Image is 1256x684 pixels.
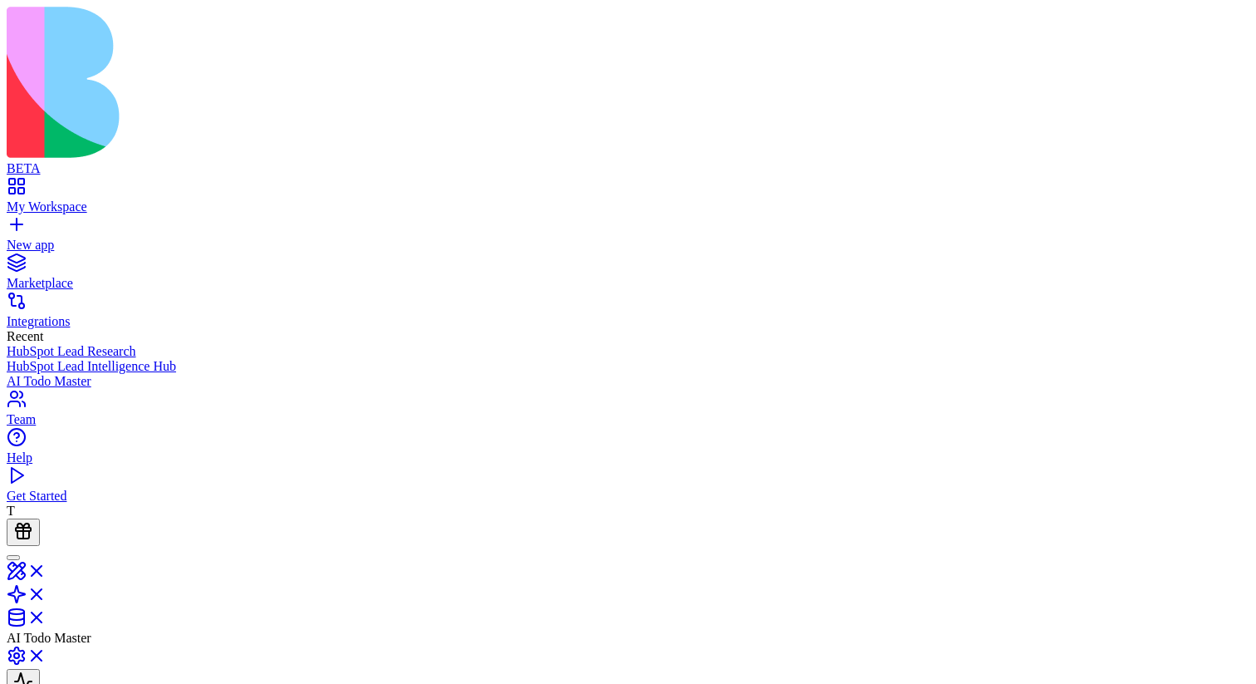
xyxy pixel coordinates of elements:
a: Integrations [7,299,1249,329]
div: Help [7,450,1249,465]
span: T [7,504,15,518]
a: Marketplace [7,261,1249,291]
span: AI Todo Master [7,631,91,645]
div: New app [7,238,1249,253]
div: Get Started [7,489,1249,504]
a: My Workspace [7,185,1249,214]
a: AI Todo Master [7,374,1249,389]
a: HubSpot Lead Research [7,344,1249,359]
div: Marketplace [7,276,1249,291]
a: BETA [7,146,1249,176]
a: HubSpot Lead Intelligence Hub [7,359,1249,374]
div: My Workspace [7,199,1249,214]
div: BETA [7,161,1249,176]
div: Integrations [7,314,1249,329]
a: Get Started [7,474,1249,504]
a: New app [7,223,1249,253]
div: Team [7,412,1249,427]
a: Team [7,397,1249,427]
img: logo [7,7,675,158]
span: Recent [7,329,43,343]
a: Help [7,435,1249,465]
